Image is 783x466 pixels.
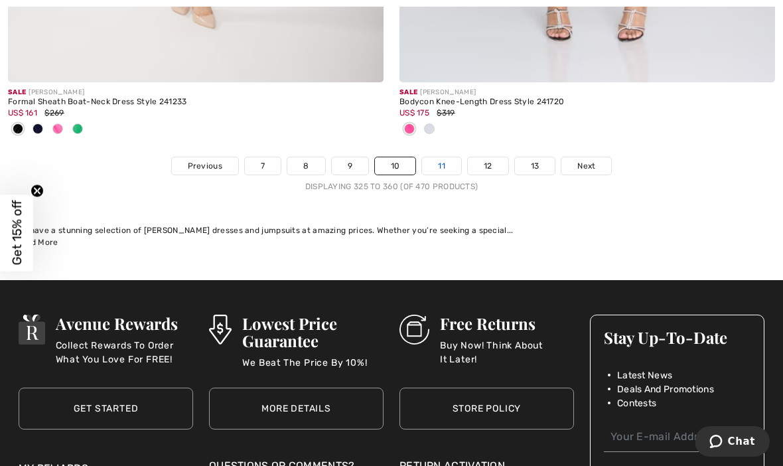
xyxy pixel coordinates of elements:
a: Get Started [19,388,193,429]
a: 7 [245,157,281,175]
a: 12 [468,157,508,175]
a: Previous [172,157,238,175]
h3: Stay Up-To-Date [604,329,750,346]
a: More Details [209,388,384,429]
div: Bodycon Knee-Length Dress Style 241720 [399,98,775,107]
div: Ultra pink [48,119,68,141]
input: Your E-mail Address [604,422,750,452]
h3: Avenue Rewards [56,315,193,332]
span: Get 15% off [9,200,25,266]
h3: Lowest Price Guarantee [242,315,384,349]
a: Store Policy [399,388,574,429]
img: Lowest Price Guarantee [209,315,232,345]
img: Avenue Rewards [19,315,45,345]
span: Contests [617,396,656,410]
a: 10 [375,157,416,175]
a: 13 [515,157,555,175]
img: Free Returns [399,315,429,345]
span: $269 [44,108,64,117]
span: Next [577,160,595,172]
iframe: Opens a widget where you can chat to one of our agents [695,426,770,459]
div: Island green [68,119,88,141]
span: Latest News [617,368,672,382]
div: Black [8,119,28,141]
a: 9 [332,157,368,175]
div: Formal Sheath Boat-Neck Dress Style 241233 [8,98,384,107]
h3: Free Returns [440,315,574,332]
div: [PERSON_NAME] [8,88,384,98]
div: We have a stunning selection of [PERSON_NAME] dresses and jumpsuits at amazing prices. Whether yo... [16,224,767,236]
div: Shocking pink [399,119,419,141]
p: Buy Now! Think About It Later! [440,339,574,365]
a: Next [561,157,611,175]
span: US$ 175 [399,108,429,117]
span: Previous [188,160,222,172]
span: $319 [437,108,455,117]
a: 11 [422,157,461,175]
button: Close teaser [31,185,44,198]
a: 8 [287,157,324,175]
span: US$ 161 [8,108,37,117]
div: Midnight Blue [28,119,48,141]
span: Read More [16,238,58,247]
p: We Beat The Price By 10%! [242,356,384,382]
p: Collect Rewards To Order What You Love For FREE! [56,339,193,365]
div: Celestial blue [419,119,439,141]
span: Sale [399,88,417,96]
div: [PERSON_NAME] [399,88,775,98]
span: Deals And Promotions [617,382,714,396]
span: Sale [8,88,26,96]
